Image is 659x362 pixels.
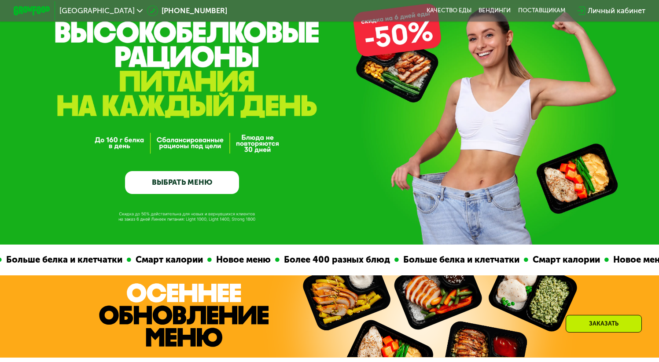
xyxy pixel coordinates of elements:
[275,253,390,267] div: Более 400 разных блюд
[479,7,511,15] a: Вендинги
[523,253,600,267] div: Смарт калории
[518,7,565,15] div: поставщикам
[126,253,202,267] div: Смарт калории
[125,171,239,194] a: ВЫБРАТЬ МЕНЮ
[588,5,645,16] div: Личный кабинет
[59,7,135,15] span: [GEOGRAPHIC_DATA]
[394,253,519,267] div: Больше белка и клетчатки
[427,7,471,15] a: Качество еды
[147,5,227,16] a: [PHONE_NUMBER]
[207,253,270,267] div: Новое меню
[566,315,642,333] div: Заказать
